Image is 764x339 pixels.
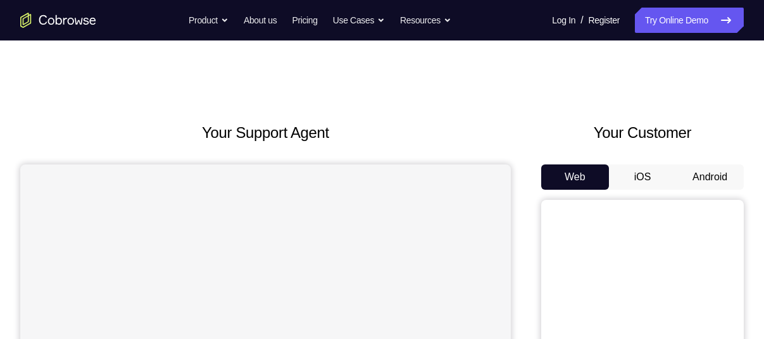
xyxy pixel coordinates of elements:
[400,8,451,33] button: Resources
[609,164,677,190] button: iOS
[292,8,317,33] a: Pricing
[580,13,583,28] span: /
[552,8,575,33] a: Log In
[20,13,96,28] a: Go to the home page
[189,8,229,33] button: Product
[635,8,744,33] a: Try Online Demo
[589,8,620,33] a: Register
[333,8,385,33] button: Use Cases
[20,121,511,144] h2: Your Support Agent
[541,164,609,190] button: Web
[541,121,744,144] h2: Your Customer
[244,8,277,33] a: About us
[676,164,744,190] button: Android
